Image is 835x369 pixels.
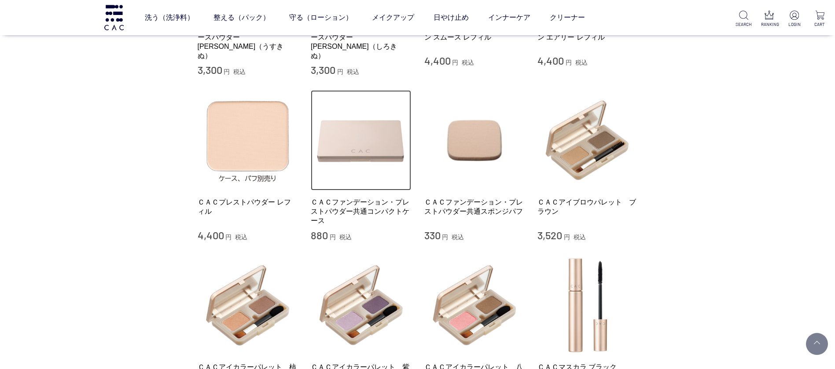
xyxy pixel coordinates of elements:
a: インナーケア [488,5,530,30]
span: 円 [330,234,336,241]
span: 円 [337,68,343,75]
span: 円 [442,234,448,241]
p: SEARCH [736,21,752,28]
span: 円 [224,68,230,75]
img: ＣＡＣマスカラ ブラック [537,255,638,355]
span: 円 [566,59,572,66]
span: 3,300 [198,63,222,76]
span: 税込 [235,234,247,241]
img: ＣＡＣアイカラーパレット 柿渋（かきしぶ） [198,255,298,355]
p: LOGIN [786,21,802,28]
span: 税込 [462,59,474,66]
a: RANKING [761,11,777,28]
a: 整える（パック） [213,5,270,30]
span: 税込 [575,59,588,66]
span: 円 [452,59,458,66]
span: 3,300 [311,63,335,76]
a: 守る（ローション） [289,5,353,30]
span: 4,400 [537,54,564,67]
a: ＣＡＣアイブロウパレット ブラウン [537,197,638,216]
a: メイクアップ [372,5,414,30]
span: 330 [424,229,441,241]
a: ＣＡＣプレストパウダー レフィル [198,197,298,216]
span: 税込 [339,234,352,241]
img: ＣＡＣプレストパウダー レフィル [198,90,298,190]
a: 洗う（洗浄料） [145,5,194,30]
img: ＣＡＣアイブロウパレット ブラウン [537,90,638,190]
p: CART [812,21,828,28]
img: ＣＡＣアイカラーパレット 紫陽花（あじさい） [311,255,411,355]
span: 3,520 [537,229,562,241]
span: 円 [564,234,570,241]
img: ＣＡＣアイカラーパレット 八重桜（やえざくら） [424,255,525,355]
a: ＣＡＣファンデーション・プレストパウダー共通スポンジパフ [424,197,525,216]
span: 880 [311,229,328,241]
a: ＣＡＣファンデーション・プレストパウダー共通コンパクトケース [311,197,411,226]
img: ＣＡＣファンデーション・プレストパウダー共通スポンジパフ [424,90,525,190]
span: 税込 [452,234,464,241]
a: クリーナー [550,5,585,30]
a: CART [812,11,828,28]
span: 税込 [574,234,586,241]
span: 税込 [347,68,359,75]
span: 4,400 [198,229,224,241]
span: 円 [225,234,232,241]
a: LOGIN [786,11,802,28]
span: 4,400 [424,54,451,67]
a: SEARCH [736,11,752,28]
img: ＣＡＣファンデーション・プレストパウダー共通コンパクトケース [311,90,411,190]
a: 日やけ止め [434,5,469,30]
p: RANKING [761,21,777,28]
img: logo [103,5,125,30]
span: 税込 [233,68,246,75]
